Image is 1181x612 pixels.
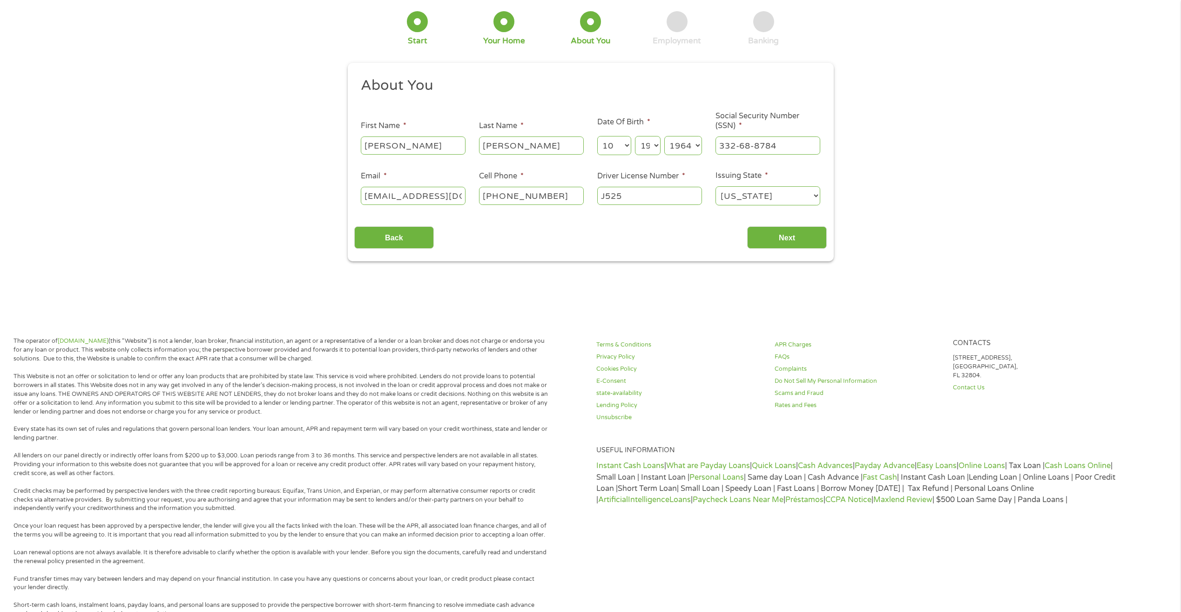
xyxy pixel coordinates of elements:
[596,340,763,349] a: Terms & Conditions
[628,495,669,504] a: Intelligence
[596,413,763,422] a: Unsubscribe
[775,340,942,349] a: APR Charges
[361,121,406,131] label: First Name
[953,354,1120,380] p: [STREET_ADDRESS], [GEOGRAPHIC_DATA], FL 32804.
[571,36,610,46] div: About You
[855,461,915,470] a: Payday Advance
[715,136,820,154] input: 078-05-1120
[479,187,584,204] input: (541) 754-3010
[13,548,549,566] p: Loan renewal options are not always available. It is therefore advisable to clarify whether the o...
[13,372,549,416] p: This Website is not an offer or solicitation to lend or offer any loan products that are prohibit...
[917,461,957,470] a: Easy Loans
[715,171,768,181] label: Issuing State
[13,425,549,442] p: Every state has its own set of rules and regulations that govern personal loan lenders. Your loan...
[479,136,584,154] input: Smith
[747,226,827,249] input: Next
[598,495,628,504] a: Artificial
[1045,461,1111,470] a: Cash Loans Online
[775,377,942,386] a: Do Not Sell My Personal Information
[798,461,853,470] a: Cash Advances
[597,171,685,181] label: Driver License Number
[596,389,763,398] a: state-availability
[597,117,650,127] label: Date Of Birth
[58,337,108,345] a: [DOMAIN_NAME]
[361,171,387,181] label: Email
[596,461,664,470] a: Instant Cash Loans
[13,337,549,363] p: The operator of (this “Website”) is not a lender, loan broker, financial institution, an agent or...
[775,353,942,361] a: FAQs
[13,575,549,592] p: Fund transfer times may vary between lenders and may depend on your financial institution. In cas...
[13,487,549,513] p: Credit checks may be performed by perspective lenders with the three credit reporting bureaus: Eq...
[958,461,1005,470] a: Online Loans
[13,522,549,539] p: Once your loan request has been approved by a perspective lender, the lender will give you all th...
[361,136,466,154] input: John
[715,111,820,131] label: Social Security Number (SSN)
[596,460,1120,505] p: | | | | | | | Tax Loan | | Small Loan | Instant Loan | | Same day Loan | Cash Advance | | Instant...
[653,36,701,46] div: Employment
[689,473,744,482] a: Personal Loans
[13,451,549,478] p: All lenders on our panel directly or indirectly offer loans from $200 up to $3,000. Loan periods ...
[863,473,897,482] a: Fast Cash
[408,36,427,46] div: Start
[953,383,1120,392] a: Contact Us
[775,389,942,398] a: Scams and Fraud
[354,226,434,249] input: Back
[669,495,691,504] a: Loans
[479,121,524,131] label: Last Name
[596,401,763,410] a: Lending Policy
[361,76,813,95] h2: About You
[361,187,466,204] input: john@gmail.com
[775,401,942,410] a: Rates and Fees
[483,36,525,46] div: Your Home
[825,495,871,504] a: CCPA Notice
[752,461,796,470] a: Quick Loans
[479,171,524,181] label: Cell Phone
[596,353,763,361] a: Privacy Policy
[596,377,763,386] a: E-Consent
[873,495,932,504] a: Maxlend Review
[953,339,1120,348] h4: Contacts
[596,365,763,374] a: Cookies Policy
[596,446,1120,455] h4: Useful Information
[775,365,942,374] a: Complaints
[748,36,779,46] div: Banking
[693,495,783,504] a: Paycheck Loans Near Me
[785,495,823,504] a: Préstamos
[666,461,750,470] a: What are Payday Loans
